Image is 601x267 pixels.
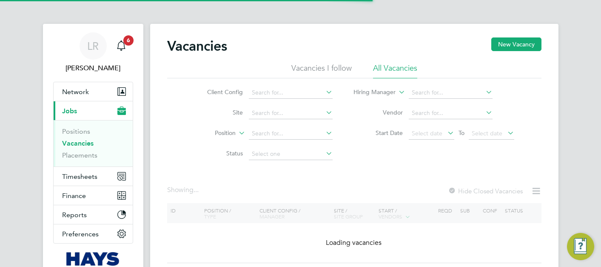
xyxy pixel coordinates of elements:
[54,120,133,167] div: Jobs
[194,149,243,157] label: Status
[472,129,502,137] span: Select date
[249,148,333,160] input: Select one
[54,167,133,186] button: Timesheets
[347,88,396,97] label: Hiring Manager
[167,37,227,55] h2: Vacancies
[291,63,352,78] li: Vacancies I follow
[373,63,417,78] li: All Vacancies
[53,32,133,73] a: LR[PERSON_NAME]
[409,107,493,119] input: Search for...
[448,187,523,195] label: Hide Closed Vacancies
[54,186,133,205] button: Finance
[54,101,133,120] button: Jobs
[62,127,90,135] a: Positions
[62,211,87,219] span: Reports
[66,252,120,266] img: hays-logo-retina.png
[123,35,134,46] span: 6
[187,129,236,138] label: Position
[54,82,133,101] button: Network
[409,87,493,99] input: Search for...
[354,109,403,116] label: Vendor
[53,63,133,73] span: Lewis Railton
[62,151,97,159] a: Placements
[456,127,467,138] span: To
[54,224,133,243] button: Preferences
[412,129,442,137] span: Select date
[62,172,97,181] span: Timesheets
[62,230,99,238] span: Preferences
[249,87,333,99] input: Search for...
[53,252,133,266] a: Go to home page
[62,88,89,96] span: Network
[62,107,77,115] span: Jobs
[491,37,541,51] button: New Vacancy
[354,129,403,137] label: Start Date
[249,107,333,119] input: Search for...
[194,88,243,96] label: Client Config
[113,32,130,60] a: 6
[567,233,594,260] button: Engage Resource Center
[87,40,99,52] span: LR
[249,128,333,140] input: Search for...
[62,139,94,147] a: Vacancies
[194,109,243,116] label: Site
[54,205,133,224] button: Reports
[62,192,86,200] span: Finance
[167,186,200,195] div: Showing
[194,186,199,194] span: ...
